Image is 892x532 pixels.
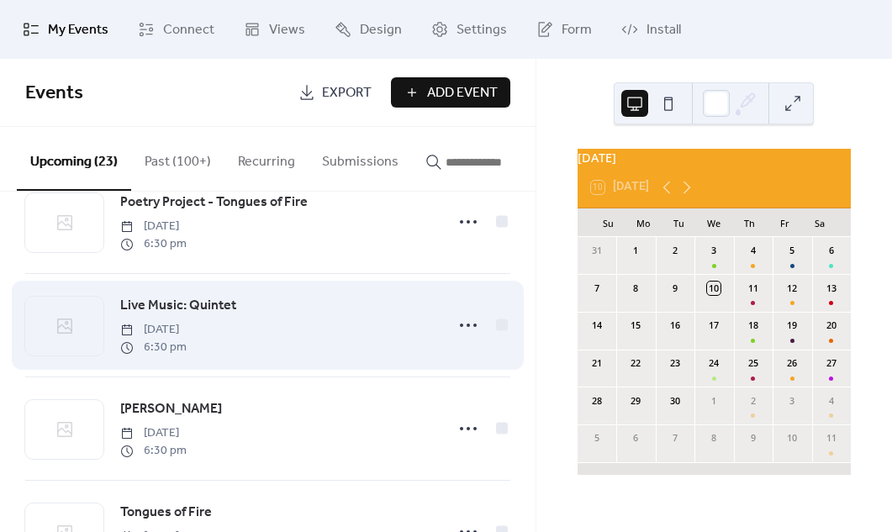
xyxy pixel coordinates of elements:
[629,394,642,408] div: 29
[269,20,305,40] span: Views
[120,399,222,419] span: [PERSON_NAME]
[120,442,187,460] span: 6:30 pm
[747,356,760,370] div: 25
[707,431,720,445] div: 8
[785,282,799,295] div: 12
[125,7,227,52] a: Connect
[419,7,520,52] a: Settings
[427,83,498,103] span: Add Event
[457,20,507,40] span: Settings
[286,77,384,108] a: Export
[707,244,720,257] div: 3
[767,208,802,237] div: Fr
[163,20,214,40] span: Connect
[309,127,412,189] button: Submissions
[707,319,720,332] div: 17
[120,424,187,442] span: [DATE]
[590,431,604,445] div: 5
[785,431,799,445] div: 10
[825,244,838,257] div: 6
[360,20,402,40] span: Design
[224,127,309,189] button: Recurring
[668,431,682,445] div: 7
[524,7,604,52] a: Form
[629,431,642,445] div: 6
[668,319,682,332] div: 16
[120,296,236,316] span: Live Music: Quintet
[629,244,642,257] div: 1
[731,208,767,237] div: Th
[322,83,372,103] span: Export
[590,394,604,408] div: 28
[17,127,131,191] button: Upcoming (23)
[322,7,414,52] a: Design
[578,149,851,167] div: [DATE]
[785,356,799,370] div: 26
[825,394,838,408] div: 4
[668,282,682,295] div: 9
[391,77,510,108] button: Add Event
[747,394,760,408] div: 2
[647,20,681,40] span: Install
[747,282,760,295] div: 11
[626,208,662,237] div: Mo
[629,356,642,370] div: 22
[747,244,760,257] div: 4
[48,20,108,40] span: My Events
[825,282,838,295] div: 13
[707,282,720,295] div: 10
[120,192,308,213] span: Poetry Project - Tongues of Fire
[629,319,642,332] div: 15
[825,431,838,445] div: 11
[120,192,308,213] a: Poetry Project - Tongues of Fire
[590,244,604,257] div: 31
[120,295,236,317] a: Live Music: Quintet
[707,394,720,408] div: 1
[131,127,224,189] button: Past (100+)
[120,339,187,356] span: 6:30 pm
[696,208,731,237] div: We
[825,319,838,332] div: 20
[802,208,837,237] div: Sa
[120,235,187,253] span: 6:30 pm
[668,244,682,257] div: 2
[707,356,720,370] div: 24
[785,319,799,332] div: 19
[747,319,760,332] div: 18
[668,394,682,408] div: 30
[668,356,682,370] div: 23
[231,7,318,52] a: Views
[629,282,642,295] div: 8
[10,7,121,52] a: My Events
[120,503,212,523] span: Tongues of Fire
[120,398,222,420] a: [PERSON_NAME]
[785,394,799,408] div: 3
[609,7,694,52] a: Install
[562,20,592,40] span: Form
[590,356,604,370] div: 21
[590,282,604,295] div: 7
[590,319,604,332] div: 14
[120,502,212,524] a: Tongues of Fire
[825,356,838,370] div: 27
[25,75,83,112] span: Events
[785,244,799,257] div: 5
[120,218,187,235] span: [DATE]
[120,321,187,339] span: [DATE]
[591,208,626,237] div: Su
[661,208,696,237] div: Tu
[747,431,760,445] div: 9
